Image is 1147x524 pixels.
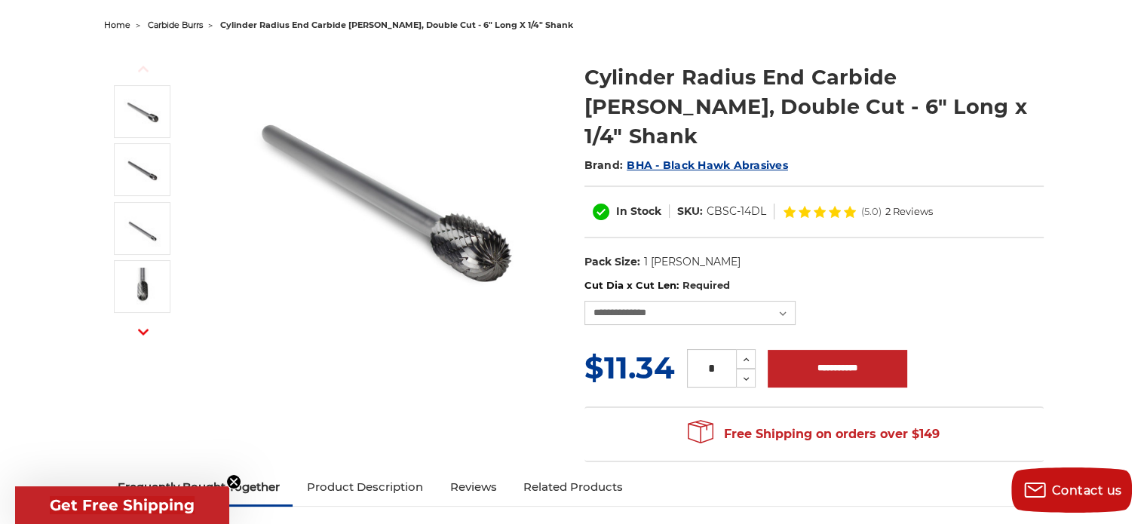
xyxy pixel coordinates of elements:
[584,254,640,270] dt: Pack Size:
[436,470,510,504] a: Reviews
[707,204,766,219] dd: CBSC-14DL
[885,207,933,216] span: 2 Reviews
[125,315,161,348] button: Next
[124,151,161,188] img: CBSC-3DL Long reach double cut carbide rotary burr, cylinder radius end cut shape 1/4 inch shank
[233,47,535,348] img: CBSC-5DL Long reach double cut carbide rotary burr, cylinder radius end cut shape 1/4 inch shank
[643,254,740,270] dd: 1 [PERSON_NAME]
[1011,467,1132,513] button: Contact us
[220,20,573,30] span: cylinder radius end carbide [PERSON_NAME], double cut - 6" long x 1/4" shank
[104,470,293,504] a: Frequently Bought Together
[861,207,882,216] span: (5.0)
[104,20,130,30] a: home
[15,486,229,524] div: Get Free ShippingClose teaser
[510,470,636,504] a: Related Products
[584,349,675,386] span: $11.34
[148,20,203,30] a: carbide burrs
[293,470,436,504] a: Product Description
[616,204,661,218] span: In Stock
[124,268,161,305] img: cylinder radius end cut shape burr head 6" long shank double cut tungsten carbide burr CBSC-5DL
[677,204,703,219] dt: SKU:
[124,210,161,247] img: CBSC-1DL Long reach double cut carbide rotary burr, cylinder radius end cut shape 1/4 inch shank
[627,158,788,172] a: BHA - Black Hawk Abrasives
[682,279,729,291] small: Required
[50,496,195,514] span: Get Free Shipping
[124,93,161,130] img: CBSC-5DL Long reach double cut carbide rotary burr, cylinder radius end cut shape 1/4 inch shank
[584,63,1044,151] h1: Cylinder Radius End Carbide [PERSON_NAME], Double Cut - 6" Long x 1/4" Shank
[125,53,161,85] button: Previous
[584,278,1044,293] label: Cut Dia x Cut Len:
[688,419,940,449] span: Free Shipping on orders over $149
[226,474,241,489] button: Close teaser
[584,158,624,172] span: Brand:
[1052,483,1122,498] span: Contact us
